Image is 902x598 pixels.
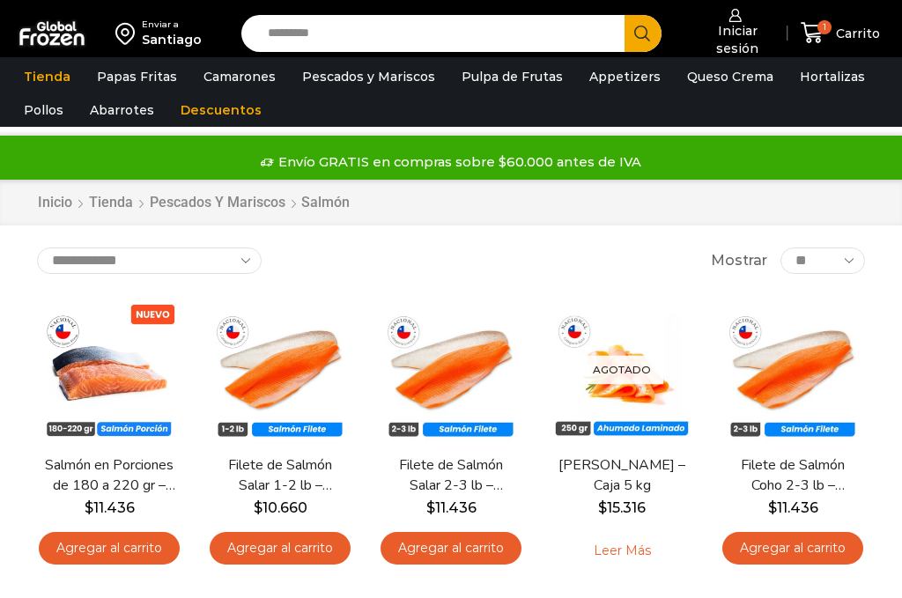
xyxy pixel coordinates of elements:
bdi: 11.436 [768,499,818,516]
span: Mostrar [711,251,767,271]
bdi: 11.436 [426,499,477,516]
a: Pescados y Mariscos [293,60,444,93]
img: address-field-icon.svg [115,18,142,48]
a: 1 Carrito [796,12,884,54]
a: Appetizers [580,60,669,93]
a: Abarrotes [81,93,163,127]
a: Hortalizas [791,60,874,93]
a: Leé más sobre “Salmón Ahumado Laminado - Caja 5 kg” [566,532,678,569]
span: $ [254,499,262,516]
a: Filete de Salmón Coho 2-3 lb – Premium – Caja 10 kg [728,455,858,496]
a: Papas Fritas [88,60,186,93]
div: Santiago [142,31,202,48]
a: Filete de Salmón Salar 1-2 lb – Premium – Caja 10 kg [215,455,345,496]
p: Agotado [580,356,663,385]
select: Pedido de la tienda [37,247,262,274]
span: $ [768,499,777,516]
span: Iniciar sesión [692,22,780,57]
span: $ [85,499,93,516]
a: Salmón en Porciones de 180 a 220 gr – Super Prime – Caja 5 kg [44,455,174,496]
a: Queso Crema [678,60,782,93]
a: Inicio [37,193,73,213]
a: Agregar al carrito: “Filete de Salmón Salar 2-3 lb - Premium - Caja 10 kg” [381,532,521,565]
a: Pescados y Mariscos [149,193,286,213]
a: [PERSON_NAME] – Caja 5 kg [557,455,687,496]
a: Agregar al carrito: “Filete de Salmón Coho 2-3 lb - Premium - Caja 10 kg” [722,532,863,565]
bdi: 10.660 [254,499,307,516]
bdi: 15.316 [598,499,646,516]
a: Descuentos [172,93,270,127]
nav: Breadcrumb [37,193,350,213]
a: Filete de Salmón Salar 2-3 lb – Premium – Caja 10 kg [386,455,516,496]
a: Pulpa de Frutas [453,60,572,93]
a: Agregar al carrito: “Salmón en Porciones de 180 a 220 gr - Super Prime - Caja 5 kg” [39,532,180,565]
button: Search button [625,15,662,52]
a: Camarones [195,60,285,93]
h1: Salmón [301,194,350,210]
a: Agregar al carrito: “Filete de Salmón Salar 1-2 lb – Premium - Caja 10 kg” [210,532,351,565]
div: Enviar a [142,18,202,31]
a: Pollos [15,93,72,127]
span: 1 [817,20,832,34]
a: Tienda [15,60,79,93]
span: Carrito [832,25,880,42]
span: $ [426,499,435,516]
a: Tienda [88,193,134,213]
span: $ [598,499,607,516]
bdi: 11.436 [85,499,135,516]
